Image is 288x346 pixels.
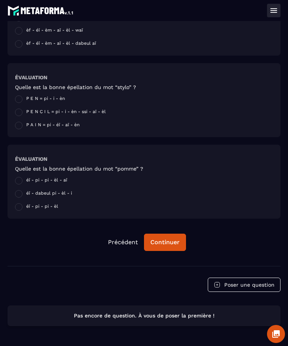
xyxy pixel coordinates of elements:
span: éï - dabeul pi - èl - i [26,190,72,198]
button: Continuer [144,234,186,251]
button: Précédent [102,234,144,251]
div: Continuer [150,239,180,246]
p: Pas encore de question. À vous de poser la première ! [14,312,274,319]
img: logo [7,4,74,17]
h5: Quelle est la bonne épellation du mot “stylo” ? [15,84,136,90]
span: èf - éï - èm - aï - èl - dabeul aï [26,41,96,48]
button: Poser une question [208,278,280,292]
h6: Évaluation [15,156,47,162]
span: P A I N = pi - éï - aï - èn [26,122,79,130]
span: éï - pi - pi - èl [26,204,58,211]
span: P E N C I L = pi - i - èn - ssi - aï - èl [26,109,106,116]
span: éï - pi - pi - èl - aï [26,177,67,185]
h5: Quelle est la bonne épellation du mot “pomme” ? [15,166,143,172]
span: èf - éï - èm - aï - èl - waï [26,27,83,35]
h6: Évaluation [15,74,47,80]
span: P E N = pi - i - èn [26,96,65,103]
